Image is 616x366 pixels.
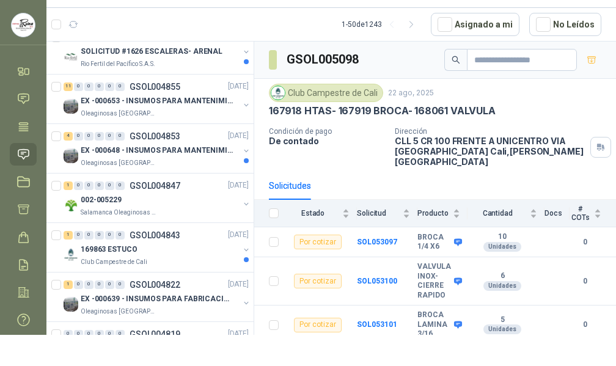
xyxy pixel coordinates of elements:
[64,231,73,240] div: 1
[269,84,383,102] div: Club Campestre de Cali
[64,148,78,163] img: Company Logo
[84,82,94,91] div: 0
[95,82,104,91] div: 0
[228,279,249,290] p: [DATE]
[116,280,125,289] div: 0
[417,200,468,227] th: Producto
[431,13,519,36] button: Asignado a mi
[64,198,78,213] img: Company Logo
[357,320,397,329] a: SOL053101
[228,81,249,92] p: [DATE]
[286,200,357,227] th: Estado
[294,318,342,332] div: Por cotizar
[95,132,104,141] div: 0
[12,13,35,37] img: Company Logo
[544,200,570,227] th: Docs
[81,109,158,119] p: Oleaginosas [GEOGRAPHIC_DATA][PERSON_NAME]
[130,231,180,240] p: GSOL004843
[468,315,537,325] b: 5
[64,49,78,64] img: Company Logo
[116,181,125,190] div: 0
[468,271,537,281] b: 6
[357,277,397,285] b: SOL053100
[84,181,94,190] div: 0
[395,136,585,167] p: CLL 5 CR 100 FRENTE A UNICENTRO VIA [GEOGRAPHIC_DATA] Cali , [PERSON_NAME][GEOGRAPHIC_DATA]
[64,129,251,168] a: 4 0 0 0 0 0 GSOL004853[DATE] Company LogoEX -000648 - INSUMOS PARA MANTENIMIENITO MECANICOOleagin...
[116,132,125,141] div: 0
[95,231,104,240] div: 0
[64,277,251,317] a: 1 0 0 0 0 0 GSOL004822[DATE] Company LogoEX -000639 - INSUMOS PARA FABRICACION DE MALLA TAMOleagi...
[228,130,249,142] p: [DATE]
[105,330,114,339] div: 0
[84,330,94,339] div: 0
[228,328,249,340] p: [DATE]
[269,104,496,117] p: 167918 HTAS- 167919 BROCA- 168061 VALVULA
[130,280,180,289] p: GSOL004822
[130,132,180,141] p: GSOL004853
[74,181,83,190] div: 0
[468,232,537,242] b: 10
[130,82,180,91] p: GSOL004855
[64,79,251,119] a: 11 0 0 0 0 0 GSOL004855[DATE] Company LogoEX -000653 - INSUMOS PARA MANTENIMIENTO A CADENASOleagi...
[105,231,114,240] div: 0
[74,231,83,240] div: 0
[64,228,251,267] a: 1 0 0 0 0 0 GSOL004843[DATE] Company Logo169863 ESTUCOClub Campestre de Cali
[116,231,125,240] div: 0
[286,209,340,218] span: Estado
[81,257,147,267] p: Club Campestre de Cali
[357,200,417,227] th: Solicitud
[81,208,158,218] p: Salamanca Oleaginosas SAS
[130,330,180,339] p: GSOL004819
[74,82,83,91] div: 0
[81,194,122,206] p: 002-005229
[228,229,249,241] p: [DATE]
[95,181,104,190] div: 0
[342,15,421,34] div: 1 - 50 de 1243
[81,244,137,255] p: 169863 ESTUCO
[64,82,73,91] div: 11
[74,132,83,141] div: 0
[529,13,601,36] button: No Leídos
[105,132,114,141] div: 0
[130,33,180,42] p: GSOL004878
[64,178,251,218] a: 1 0 0 0 0 0 GSOL004847[DATE] Company Logo002-005229Salamanca Oleaginosas SAS
[468,200,544,227] th: Cantidad
[294,235,342,249] div: Por cotizar
[84,132,94,141] div: 0
[64,297,78,312] img: Company Logo
[417,310,451,339] b: BROCA LAMINA 3/16
[269,136,385,146] p: De contado
[74,280,83,289] div: 0
[468,209,527,218] span: Cantidad
[81,46,222,57] p: SOLICITUD #1626 ESCALERAS- ARENAL
[64,30,251,69] a: 0 0 0 0 0 0 GSOL004878[DATE] Company LogoSOLICITUD #1626 ESCALERAS- ARENALRio Fertil del Pacífico...
[417,233,451,252] b: BROCA 1/4 X6
[483,281,521,291] div: Unidades
[417,262,451,300] b: VALVULA INOX-CIERRE RAPIDO
[130,181,180,190] p: GSOL004847
[116,330,125,339] div: 0
[228,180,249,191] p: [DATE]
[287,50,361,69] h3: GSOL005098
[570,319,602,331] b: 0
[570,236,602,248] b: 0
[357,209,400,218] span: Solicitud
[95,330,104,339] div: 0
[64,99,78,114] img: Company Logo
[483,324,521,334] div: Unidades
[81,158,158,168] p: Oleaginosas [GEOGRAPHIC_DATA][PERSON_NAME]
[417,209,450,218] span: Producto
[395,127,585,136] p: Dirección
[357,238,397,246] a: SOL053097
[64,280,73,289] div: 1
[388,87,434,99] p: 22 ago, 2025
[570,205,592,222] span: # COTs
[483,242,521,252] div: Unidades
[116,82,125,91] div: 0
[95,280,104,289] div: 0
[64,132,73,141] div: 4
[269,179,311,192] div: Solicitudes
[269,127,385,136] p: Condición de pago
[81,293,233,305] p: EX -000639 - INSUMOS PARA FABRICACION DE MALLA TAM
